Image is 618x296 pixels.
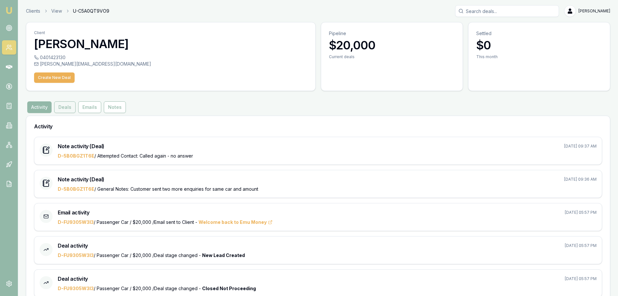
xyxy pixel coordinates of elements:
p: Client [34,30,308,35]
span: Closed Not Proceeding [202,286,256,291]
h3: Deal activity [58,242,88,250]
a: D-5B0BGZ1T6E [58,186,94,192]
div: This month [476,54,602,59]
img: emu-icon-u.png [5,6,13,14]
h3: Note activity (Deal) [58,142,104,150]
span: New Lead Created [202,252,245,258]
div: 0401423130 [34,54,308,61]
button: Create New Deal [34,72,75,83]
span: Email sent to Client - [154,219,273,225]
span: / Passenger Car / $20,000 / [58,219,154,225]
nav: breadcrumb [26,8,109,14]
div: [PERSON_NAME][EMAIL_ADDRESS][DOMAIN_NAME] [34,61,308,67]
h3: $0 [476,39,602,52]
span: / Passenger Car / $20,000 / [58,286,154,291]
p: [DATE] 05:57 PM [565,276,597,281]
a: D-FU9305W3I3 [58,219,94,225]
input: Search deals [455,5,559,17]
h3: Email activity [58,209,89,216]
span: [PERSON_NAME] [578,8,610,14]
button: Deals [54,101,76,113]
span: / General Notes: Customer sent two more enquiries for same car and amount [58,186,258,192]
button: Activity [27,101,52,113]
h3: $20,000 [329,39,455,52]
a: D-FU9305W3I3 [58,286,94,291]
a: View [51,8,62,14]
span: U-C5A0QT9VO9 [73,8,109,14]
a: D-FU9305W3I3 [58,252,94,258]
p: [DATE] 09:37 AM [564,144,597,149]
span: / Attempted Contact: Called again - no answer [58,153,193,159]
p: [DATE] 09:36 AM [564,177,597,182]
p: Settled [476,30,602,37]
h3: Note activity (Deal) [58,175,104,183]
p: Pipeline [329,30,455,37]
span: / Passenger Car / $20,000 / [58,252,154,258]
a: Clients [26,8,40,14]
span: Welcome back to Emu Money [199,219,273,225]
h3: Activity [34,124,602,129]
div: Deal stage changed - [58,252,597,259]
h3: [PERSON_NAME] [34,37,308,50]
button: Emails [78,101,101,113]
p: [DATE] 05:57 PM [565,210,597,215]
div: Current deals [329,54,455,59]
div: Deal stage changed - [58,285,597,292]
a: D-5B0BGZ1T6E [58,153,94,159]
h3: Deal activity [58,275,88,283]
button: Notes [104,101,126,113]
p: [DATE] 05:57 PM [565,243,597,248]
